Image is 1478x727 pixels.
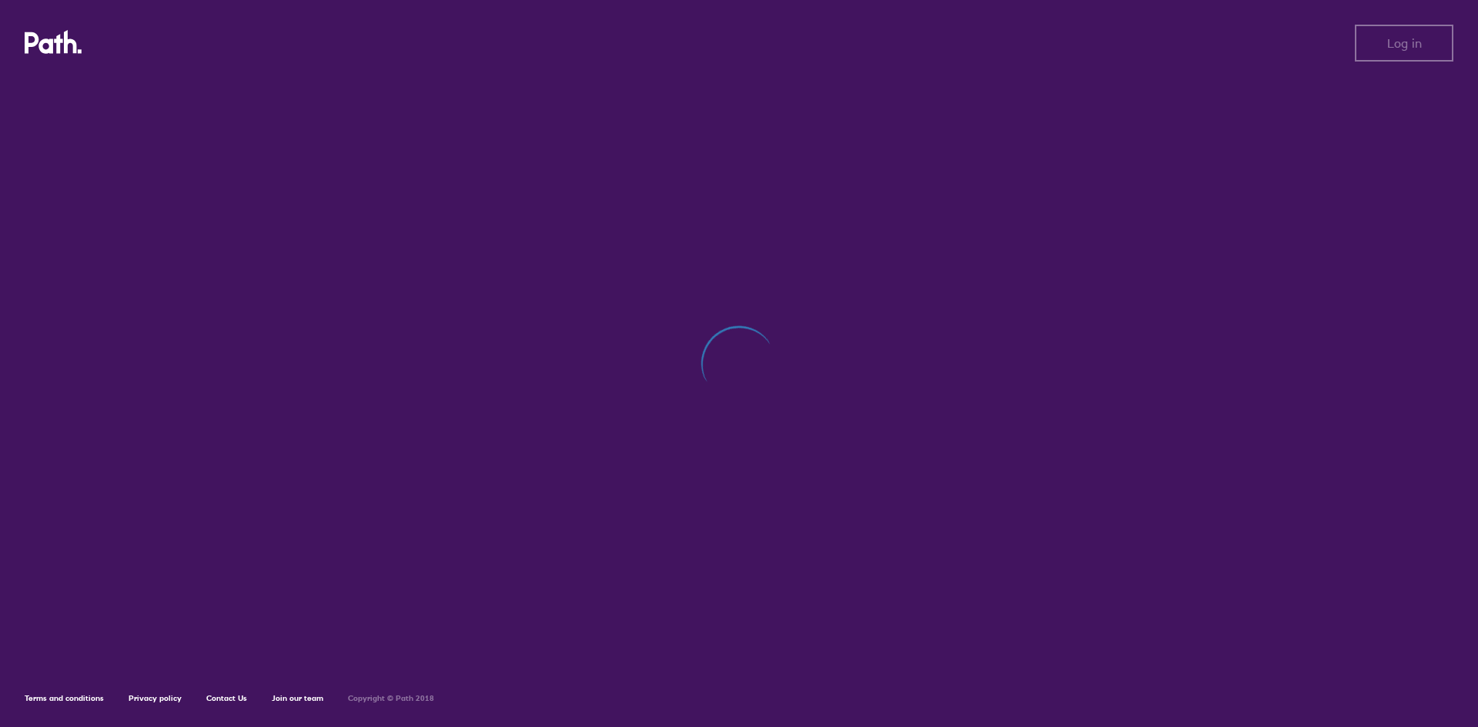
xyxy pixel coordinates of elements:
a: Join our team [272,693,323,703]
h6: Copyright © Path 2018 [348,694,434,703]
a: Terms and conditions [25,693,104,703]
a: Privacy policy [129,693,182,703]
button: Log in [1355,25,1453,62]
span: Log in [1387,36,1422,50]
a: Contact Us [206,693,247,703]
